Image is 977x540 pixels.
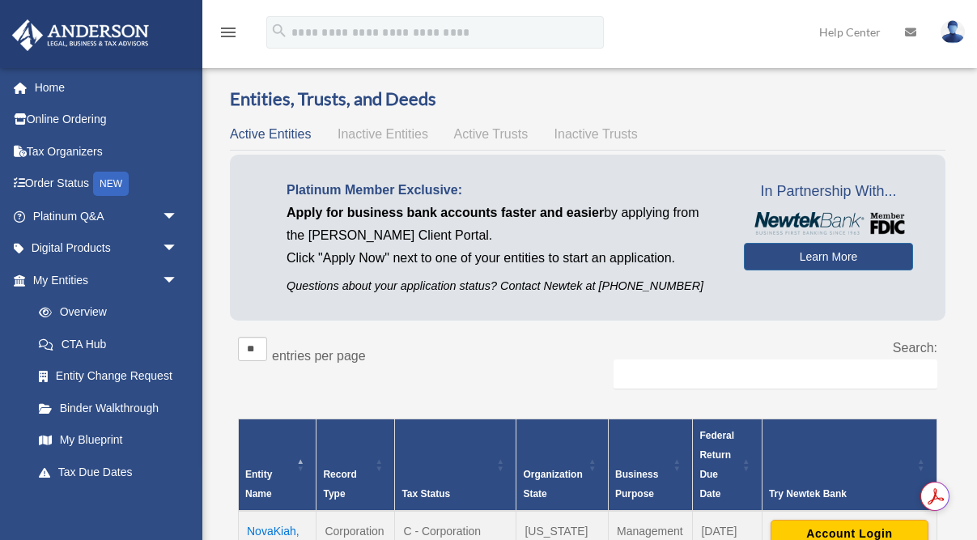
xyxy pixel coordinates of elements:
[893,341,937,355] label: Search:
[395,419,516,512] th: Tax Status: Activate to sort
[762,419,937,512] th: Try Newtek Bank : Activate to sort
[338,127,428,141] span: Inactive Entities
[93,172,129,196] div: NEW
[162,264,194,297] span: arrow_drop_down
[23,424,194,457] a: My Blueprint
[230,127,311,141] span: Active Entities
[609,419,693,512] th: Business Purpose: Activate to sort
[162,232,194,266] span: arrow_drop_down
[941,20,965,44] img: User Pic
[23,296,186,329] a: Overview
[23,360,194,393] a: Entity Change Request
[699,430,734,500] span: Federal Return Due Date
[11,200,202,232] a: Platinum Q&Aarrow_drop_down
[245,469,272,500] span: Entity Name
[323,469,356,500] span: Record Type
[11,71,202,104] a: Home
[11,264,194,296] a: My Entitiesarrow_drop_down
[771,526,928,539] a: Account Login
[23,392,194,424] a: Binder Walkthrough
[523,469,582,500] span: Organization State
[615,469,658,500] span: Business Purpose
[230,87,945,112] h3: Entities, Trusts, and Deeds
[239,419,316,512] th: Entity Name: Activate to invert sorting
[744,243,913,270] a: Learn More
[316,419,395,512] th: Record Type: Activate to sort
[11,104,202,136] a: Online Ordering
[744,179,913,205] span: In Partnership With...
[162,200,194,233] span: arrow_drop_down
[401,488,450,500] span: Tax Status
[693,419,762,512] th: Federal Return Due Date: Activate to sort
[454,127,529,141] span: Active Trusts
[516,419,609,512] th: Organization State: Activate to sort
[287,179,720,202] p: Platinum Member Exclusive:
[769,484,912,504] div: Try Newtek Bank
[272,349,366,363] label: entries per page
[11,168,202,201] a: Order StatusNEW
[287,206,604,219] span: Apply for business bank accounts faster and easier
[287,276,720,296] p: Questions about your application status? Contact Newtek at [PHONE_NUMBER]
[287,247,720,270] p: Click "Apply Now" next to one of your entities to start an application.
[270,22,288,40] i: search
[7,19,154,51] img: Anderson Advisors Platinum Portal
[554,127,638,141] span: Inactive Trusts
[11,135,202,168] a: Tax Organizers
[752,212,905,235] img: NewtekBankLogoSM.png
[23,328,194,360] a: CTA Hub
[11,232,202,265] a: Digital Productsarrow_drop_down
[23,456,194,488] a: Tax Due Dates
[219,28,238,42] a: menu
[287,202,720,247] p: by applying from the [PERSON_NAME] Client Portal.
[219,23,238,42] i: menu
